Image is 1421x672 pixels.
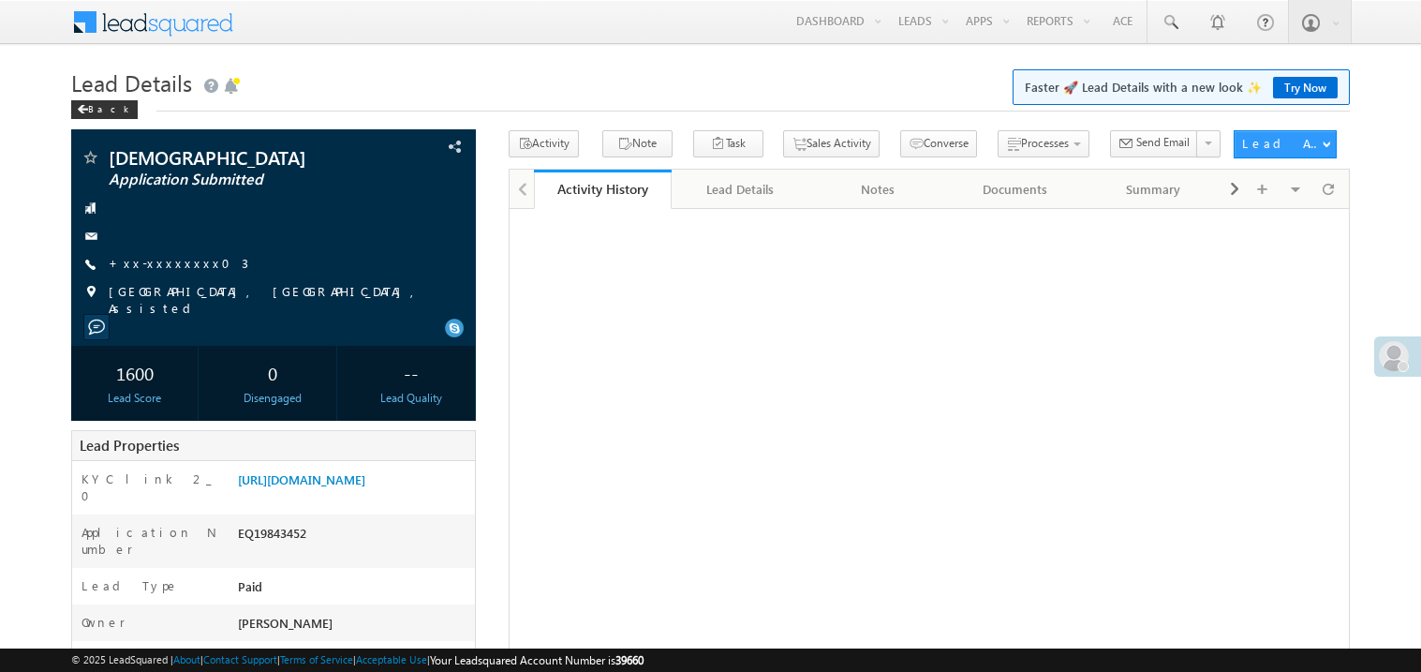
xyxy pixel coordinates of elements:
[81,577,179,594] label: Lead Type
[214,355,332,390] div: 0
[71,99,147,115] a: Back
[71,100,138,119] div: Back
[1136,134,1190,151] span: Send Email
[233,524,475,550] div: EQ19843452
[238,615,333,631] span: [PERSON_NAME]
[280,653,353,665] a: Terms of Service
[998,130,1089,157] button: Processes
[1025,78,1338,97] span: Faster 🚀 Lead Details with a new look ✨
[233,577,475,604] div: Paid
[534,170,672,209] a: Activity History
[615,653,644,667] span: 39660
[76,390,194,407] div: Lead Score
[81,524,218,558] label: Application Number
[687,178,792,201] div: Lead Details
[109,255,248,271] a: +xx-xxxxxxxx03
[693,130,763,157] button: Task
[76,355,194,390] div: 1600
[1021,136,1069,150] span: Processes
[80,436,179,455] span: Lead Properties
[71,67,192,97] span: Lead Details
[1242,135,1322,152] div: Lead Actions
[672,170,809,209] a: Lead Details
[352,355,470,390] div: --
[809,170,947,209] a: Notes
[900,130,977,157] button: Converse
[81,470,218,504] label: KYC link 2_0
[109,283,437,317] span: [GEOGRAPHIC_DATA], [GEOGRAPHIC_DATA], Assisted
[356,653,427,665] a: Acceptable Use
[203,653,277,665] a: Contact Support
[81,614,126,631] label: Owner
[109,148,360,167] span: [DEMOGRAPHIC_DATA]
[824,178,930,201] div: Notes
[71,651,644,669] span: © 2025 LeadSquared | | | | |
[947,170,1085,209] a: Documents
[1273,77,1338,98] a: Try Now
[783,130,880,157] button: Sales Activity
[1100,178,1206,201] div: Summary
[962,178,1068,201] div: Documents
[1110,130,1198,157] button: Send Email
[548,180,658,198] div: Activity History
[173,653,200,665] a: About
[352,390,470,407] div: Lead Quality
[509,130,579,157] button: Activity
[602,130,673,157] button: Note
[1085,170,1222,209] a: Summary
[238,471,365,487] a: [URL][DOMAIN_NAME]
[109,171,360,189] span: Application Submitted
[430,653,644,667] span: Your Leadsquared Account Number is
[1234,130,1337,158] button: Lead Actions
[214,390,332,407] div: Disengaged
